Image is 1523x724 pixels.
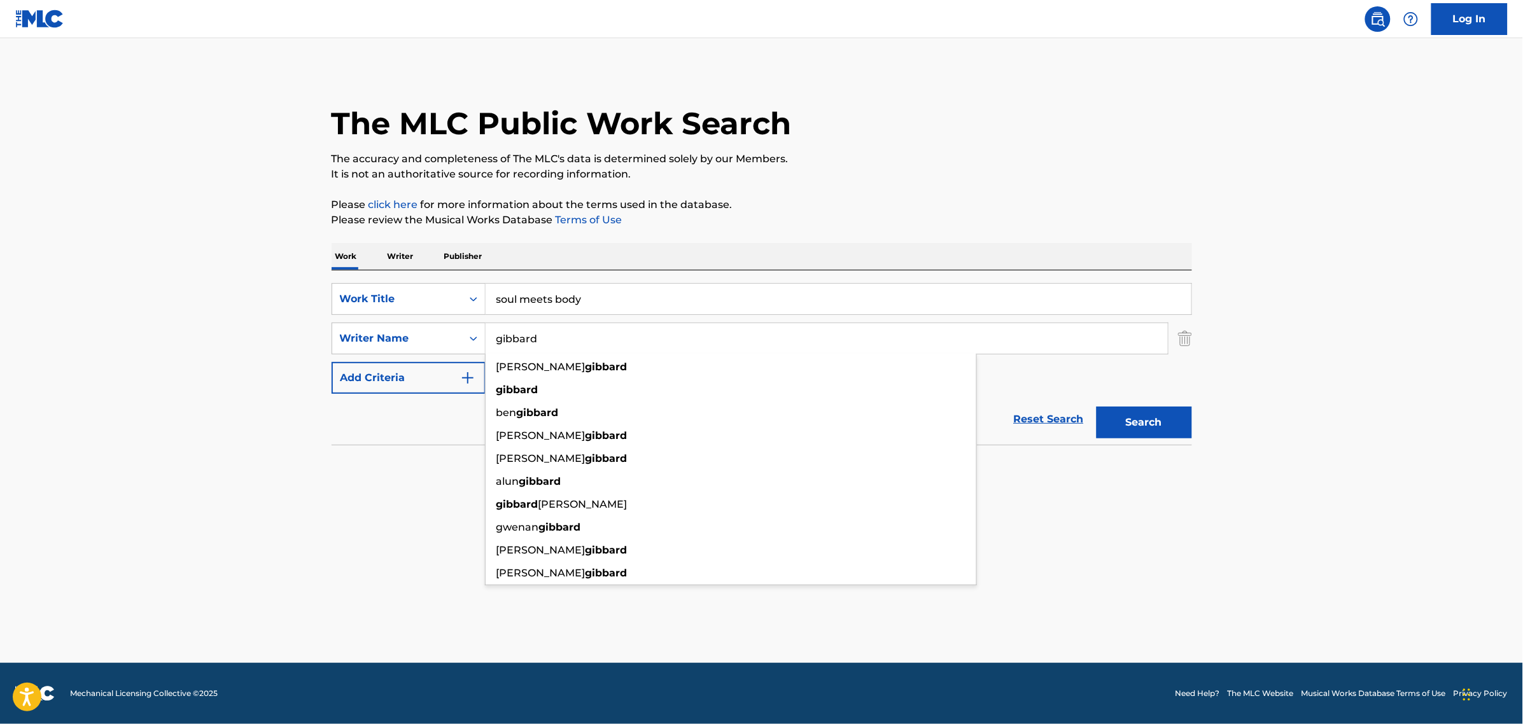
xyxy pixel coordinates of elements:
img: search [1370,11,1386,27]
p: It is not an authoritative source for recording information. [332,167,1192,182]
a: Log In [1431,3,1508,35]
a: Need Help? [1176,688,1220,699]
strong: gibbard [496,384,538,396]
a: Reset Search [1007,405,1090,433]
strong: gibbard [539,521,581,533]
div: Work Title [340,291,454,307]
div: Writer Name [340,331,454,346]
span: [PERSON_NAME] [496,567,586,579]
button: Search [1097,407,1192,438]
strong: gibbard [586,567,628,579]
span: [PERSON_NAME] [496,429,586,442]
img: Delete Criterion [1178,323,1192,354]
span: [PERSON_NAME] [496,452,586,464]
button: Add Criteria [332,362,486,394]
span: [PERSON_NAME] [496,361,586,373]
strong: gibbard [496,498,538,510]
p: Publisher [440,243,486,270]
a: The MLC Website [1228,688,1294,699]
a: Privacy Policy [1454,688,1508,699]
p: Writer [384,243,418,270]
span: alun [496,475,519,487]
img: 9d2ae6d4665cec9f34b9.svg [460,370,475,386]
strong: gibbard [519,475,561,487]
a: Terms of Use [553,214,622,226]
h1: The MLC Public Work Search [332,104,792,143]
strong: gibbard [586,452,628,464]
strong: gibbard [586,544,628,556]
div: Drag [1463,676,1471,714]
a: Public Search [1365,6,1391,32]
span: Mechanical Licensing Collective © 2025 [70,688,218,699]
p: Please review the Musical Works Database [332,212,1192,228]
strong: gibbard [586,429,628,442]
p: Please for more information about the terms used in the database. [332,197,1192,212]
span: [PERSON_NAME] [538,498,628,510]
iframe: Chat Widget [1459,663,1523,724]
p: The accuracy and completeness of The MLC's data is determined solely by our Members. [332,151,1192,167]
img: help [1403,11,1419,27]
span: gwenan [496,521,539,533]
a: Musical Works Database Terms of Use [1302,688,1446,699]
img: MLC Logo [15,10,64,28]
span: [PERSON_NAME] [496,544,586,556]
span: ben [496,407,517,419]
p: Work [332,243,361,270]
form: Search Form [332,283,1192,445]
strong: gibbard [517,407,559,419]
strong: gibbard [586,361,628,373]
div: Help [1398,6,1424,32]
a: click here [368,198,418,211]
img: logo [15,686,55,701]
